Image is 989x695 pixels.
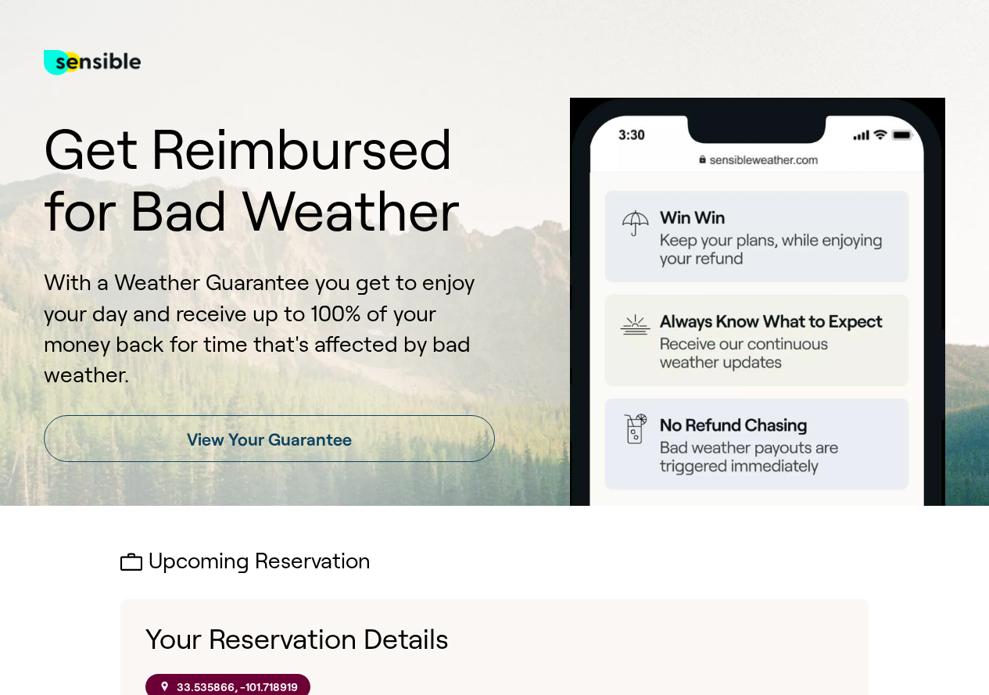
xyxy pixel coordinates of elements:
a: View Your Guarantee [44,415,495,462]
p: 33.535866, -101.718919 [177,680,298,693]
h1: Get Reimbursed for Bad Weather [44,119,495,242]
h2: Upcoming Reservation [120,550,869,574]
p: With a Weather Guarantee you get to enjoy your day and receive up to 100% of your money back for ... [44,267,495,390]
img: test for bg [44,31,141,94]
h1: Your Reservation Details [145,624,844,655]
img: Product box [570,98,945,506]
